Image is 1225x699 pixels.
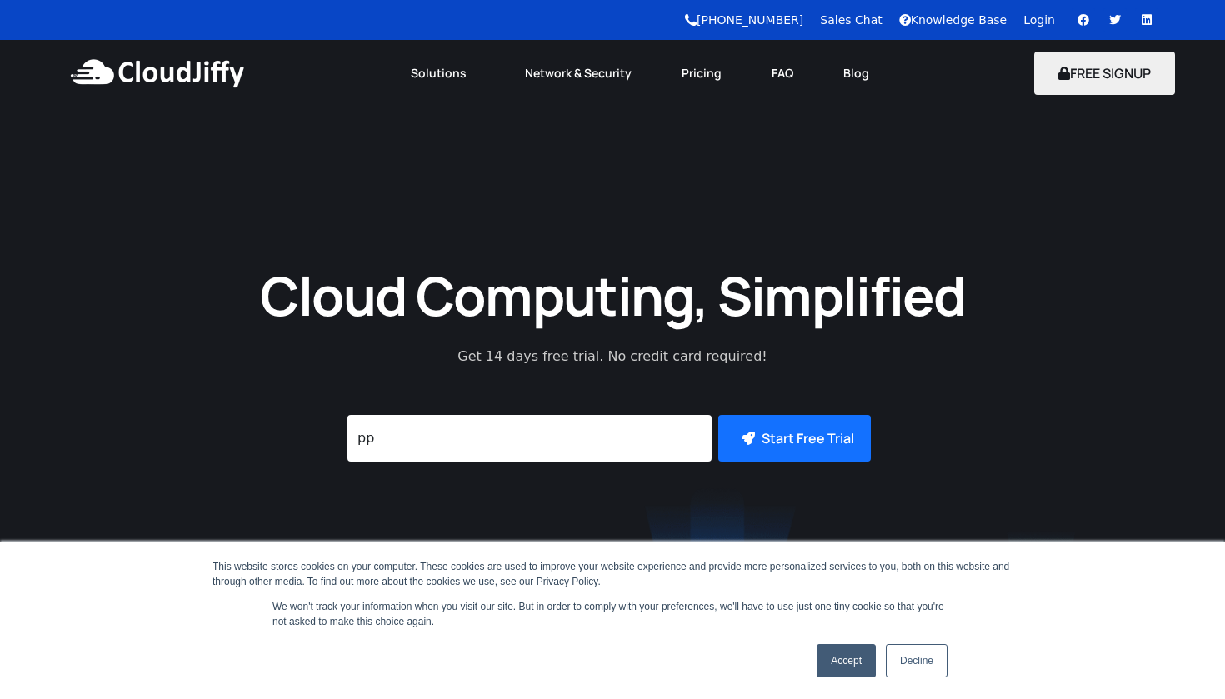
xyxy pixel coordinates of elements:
[212,559,1012,589] div: This website stores cookies on your computer. These cookies are used to improve your website expe...
[747,55,818,92] a: FAQ
[272,599,952,629] p: We won't track your information when you visit our site. But in order to comply with your prefere...
[899,13,1007,27] a: Knowledge Base
[1034,64,1175,82] a: FREE SIGNUP
[657,55,747,92] a: Pricing
[817,644,876,677] a: Accept
[500,55,657,92] a: Network & Security
[886,644,947,677] a: Decline
[718,415,871,462] button: Start Free Trial
[820,13,882,27] a: Sales Chat
[818,55,894,92] a: Blog
[237,261,987,330] h1: Cloud Computing, Simplified
[347,415,712,462] input: Enter Your Email Address
[383,347,842,367] p: Get 14 days free trial. No credit card required!
[386,55,500,92] a: Solutions
[1023,13,1055,27] a: Login
[685,13,803,27] a: [PHONE_NUMBER]
[1034,52,1175,95] button: FREE SIGNUP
